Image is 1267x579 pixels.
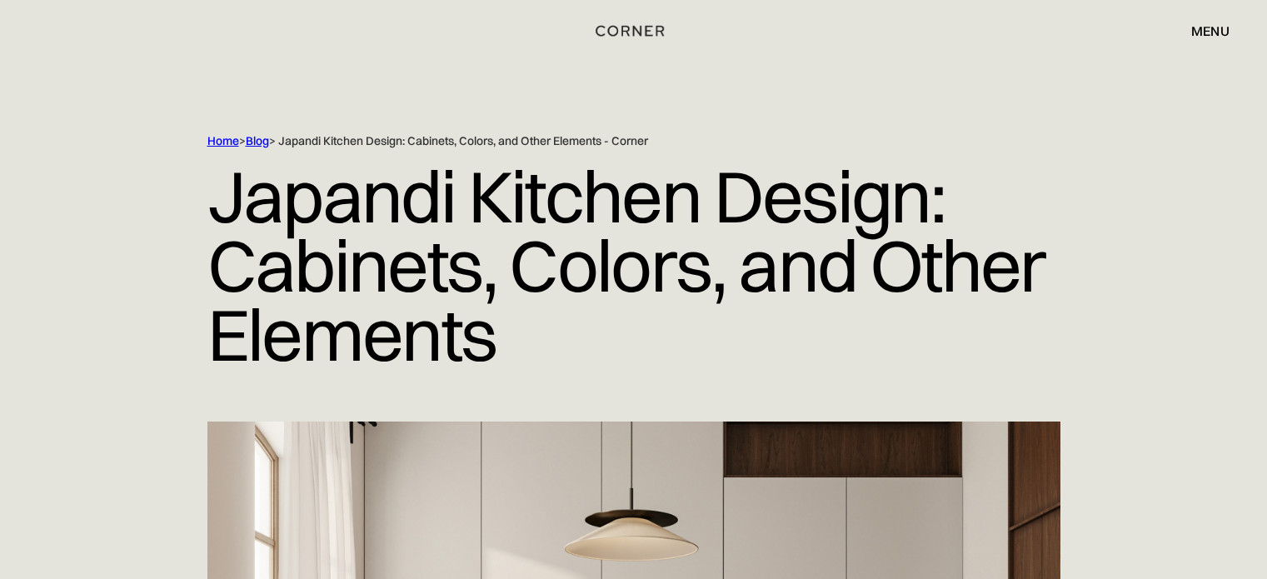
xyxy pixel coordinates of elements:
div: > > Japandi Kitchen Design: Cabinets, Colors, and Other Elements - Corner [207,133,990,149]
h1: Japandi Kitchen Design: Cabinets, Colors, and Other Elements [207,149,1060,382]
a: Blog [246,133,269,148]
div: menu [1175,17,1230,45]
a: home [590,20,676,42]
div: menu [1191,24,1230,37]
a: Home [207,133,239,148]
